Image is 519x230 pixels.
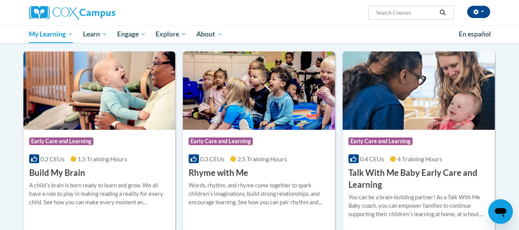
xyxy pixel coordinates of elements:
[343,51,495,130] img: Course Logo
[29,181,170,207] div: A childʹs brain is born ready to learn and grow. We all have a role to play in making reading a r...
[18,25,502,43] div: Main menu
[29,6,115,20] img: Cox Campus
[191,25,227,43] a: About
[189,181,329,207] div: Words, rhythm, and rhyme come together to spark childrenʹs imaginations, build strong relationshi...
[24,25,78,43] a: My Learning
[29,167,85,179] h3: Build My Brain
[23,51,176,130] img: Course Logo
[29,137,93,145] span: Early Care and Learning
[237,155,287,162] span: 2.5 Training Hours
[189,137,253,145] span: Early Care and Learning
[189,167,248,179] h3: Rhyme with Me
[348,193,489,218] div: You can be a brain-building partner! As a Talk With Me Baby coach, you can empower families to co...
[117,30,146,39] span: Engage
[78,25,112,43] a: Learn
[151,25,191,43] a: Explore
[200,155,224,162] span: 0.3 CEUs
[78,155,127,162] span: 1.5 Training Hours
[40,155,65,162] span: 0.2 CEUs
[183,51,335,130] img: Course Logo
[375,8,437,17] input: Search Courses
[467,6,490,18] button: Account Settings
[83,30,107,39] span: Learn
[29,30,73,39] span: My Learning
[156,30,186,39] span: Explore
[29,6,175,20] a: Cox Campus
[459,30,491,38] span: En español
[348,167,489,191] h3: Talk With Me Baby Early Care and Learning
[112,25,151,43] a: Engage
[196,30,222,39] span: About
[437,8,448,17] button: Search
[454,26,496,42] a: En español
[488,199,513,224] iframe: Button to launch messaging window
[397,155,442,162] span: 4 Training Hours
[348,137,413,145] span: Early Care and Learning
[360,155,384,162] span: 0.4 CEUs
